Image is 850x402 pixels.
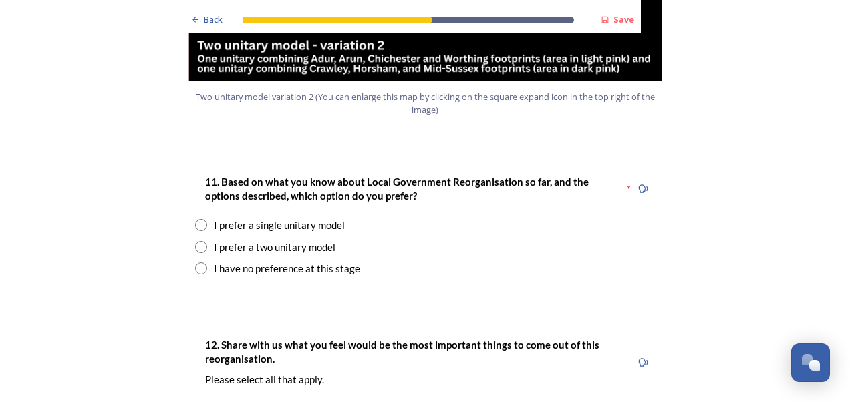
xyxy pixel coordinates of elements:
[194,91,656,116] span: Two unitary model variation 2 (You can enlarge this map by clicking on the square expand icon in ...
[613,13,634,25] strong: Save
[204,13,223,26] span: Back
[791,343,830,382] button: Open Chat
[214,218,345,233] div: I prefer a single unitary model
[205,176,591,202] strong: 11. Based on what you know about Local Government Reorganisation so far, and the options describe...
[205,339,601,365] strong: 12. Share with us what you feel would be the most important things to come out of this reorganisa...
[205,373,621,387] p: Please select all that apply.
[214,261,360,276] div: I have no preference at this stage
[214,240,335,255] div: I prefer a two unitary model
